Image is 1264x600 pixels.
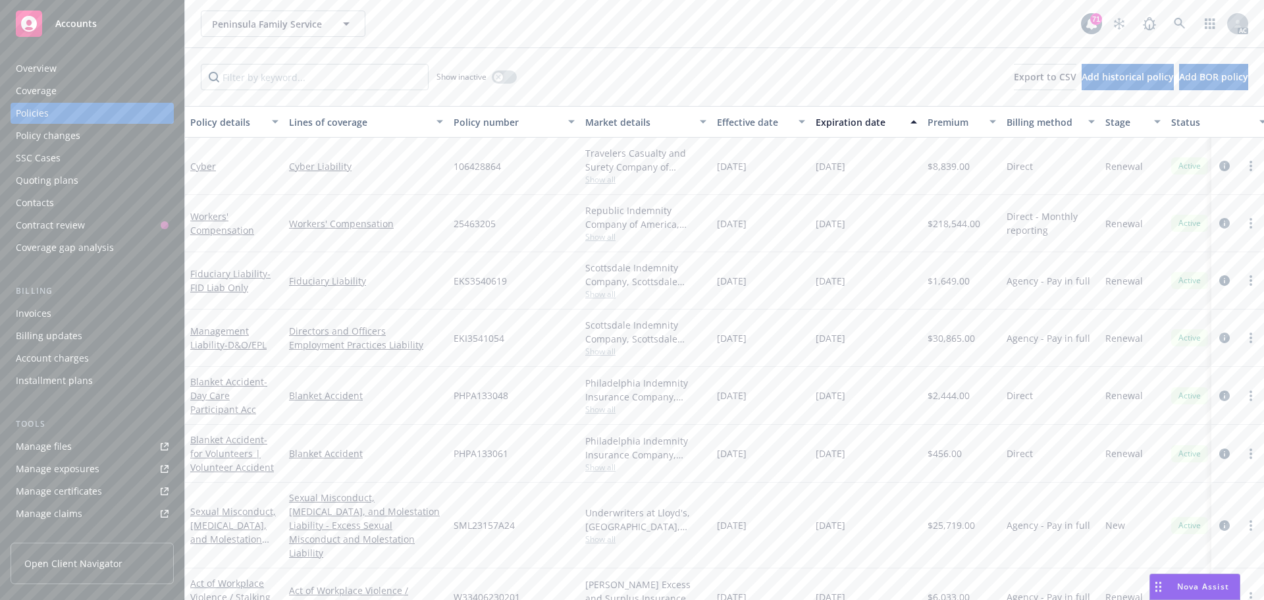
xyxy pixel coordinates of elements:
[1176,520,1203,532] span: Active
[185,106,284,138] button: Policy details
[1177,581,1229,592] span: Nova Assist
[289,447,443,460] a: Blanket Accident
[1150,574,1167,599] div: Drag to move
[454,115,560,129] div: Policy number
[816,389,845,402] span: [DATE]
[1243,273,1259,288] a: more
[1001,106,1100,138] button: Billing method
[11,103,174,124] a: Policies
[1243,215,1259,231] a: more
[1007,331,1090,345] span: Agency - Pay in full
[585,288,706,300] span: Show all
[1243,388,1259,404] a: more
[454,274,507,288] span: EKS3540619
[928,274,970,288] span: $1,649.00
[11,285,174,298] div: Billing
[16,370,93,391] div: Installment plans
[928,217,980,231] span: $218,544.00
[1243,518,1259,533] a: more
[16,103,49,124] div: Policies
[1007,115,1080,129] div: Billing method
[1217,330,1232,346] a: circleInformation
[16,148,61,169] div: SSC Cases
[585,506,706,533] div: Underwriters at Lloyd's, [GEOGRAPHIC_DATA], [PERSON_NAME] of [GEOGRAPHIC_DATA], [GEOGRAPHIC_DATA]
[11,148,174,169] a: SSC Cases
[717,115,791,129] div: Effective date
[585,146,706,174] div: Travelers Casualty and Surety Company of America, Travelers Insurance
[717,217,747,231] span: [DATE]
[1105,159,1143,173] span: Renewal
[16,348,89,369] div: Account charges
[436,71,487,82] span: Show inactive
[928,115,982,129] div: Premium
[1167,11,1193,37] a: Search
[1217,215,1232,231] a: circleInformation
[585,376,706,404] div: Philadelphia Indemnity Insurance Company, [GEOGRAPHIC_DATA] Insurance Companies
[454,217,496,231] span: 25463205
[454,518,515,532] span: SML23157A24
[11,215,174,236] a: Contract review
[11,125,174,146] a: Policy changes
[55,18,97,29] span: Accounts
[11,418,174,431] div: Tools
[190,375,267,416] span: - Day Care Participant Acc
[1007,389,1033,402] span: Direct
[16,325,82,346] div: Billing updates
[1105,518,1125,532] span: New
[11,370,174,391] a: Installment plans
[11,526,174,547] a: Manage BORs
[585,462,706,473] span: Show all
[289,324,443,338] a: Directors and Officers
[11,436,174,457] a: Manage files
[11,58,174,79] a: Overview
[11,237,174,258] a: Coverage gap analysis
[1105,447,1143,460] span: Renewal
[717,518,747,532] span: [DATE]
[1243,446,1259,462] a: more
[1105,274,1143,288] span: Renewal
[1217,158,1232,174] a: circleInformation
[1171,115,1251,129] div: Status
[585,533,706,545] span: Show all
[1197,11,1223,37] a: Switch app
[11,325,174,346] a: Billing updates
[190,210,254,236] a: Workers' Compensation
[289,389,443,402] a: Blanket Accident
[1100,106,1166,138] button: Stage
[11,458,174,479] span: Manage exposures
[1217,388,1232,404] a: circleInformation
[1007,209,1095,237] span: Direct - Monthly reporting
[289,115,429,129] div: Lines of coverage
[1105,217,1143,231] span: Renewal
[922,106,1001,138] button: Premium
[1179,64,1248,90] button: Add BOR policy
[24,557,122,570] span: Open Client Navigator
[16,458,99,479] div: Manage exposures
[580,106,712,138] button: Market details
[816,274,845,288] span: [DATE]
[1176,448,1203,460] span: Active
[212,17,326,31] span: Peninsula Family Service
[816,331,845,345] span: [DATE]
[1007,518,1090,532] span: Agency - Pay in full
[1176,160,1203,172] span: Active
[16,215,85,236] div: Contract review
[1243,330,1259,346] a: more
[1105,115,1146,129] div: Stage
[1176,217,1203,229] span: Active
[289,274,443,288] a: Fiduciary Liability
[1179,70,1248,83] span: Add BOR policy
[201,64,429,90] input: Filter by keyword...
[16,503,82,524] div: Manage claims
[1007,159,1033,173] span: Direct
[1176,332,1203,344] span: Active
[816,115,903,129] div: Expiration date
[717,447,747,460] span: [DATE]
[816,518,845,532] span: [DATE]
[712,106,810,138] button: Effective date
[1014,64,1076,90] button: Export to CSV
[454,331,504,345] span: EKI3541054
[585,261,706,288] div: Scottsdale Indemnity Company, Scottsdale Insurance Company (Nationwide), CRC Group
[289,491,443,560] a: Sexual Misconduct, [MEDICAL_DATA], and Molestation Liability - Excess Sexual Misconduct and Moles...
[1106,11,1132,37] a: Stop snowing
